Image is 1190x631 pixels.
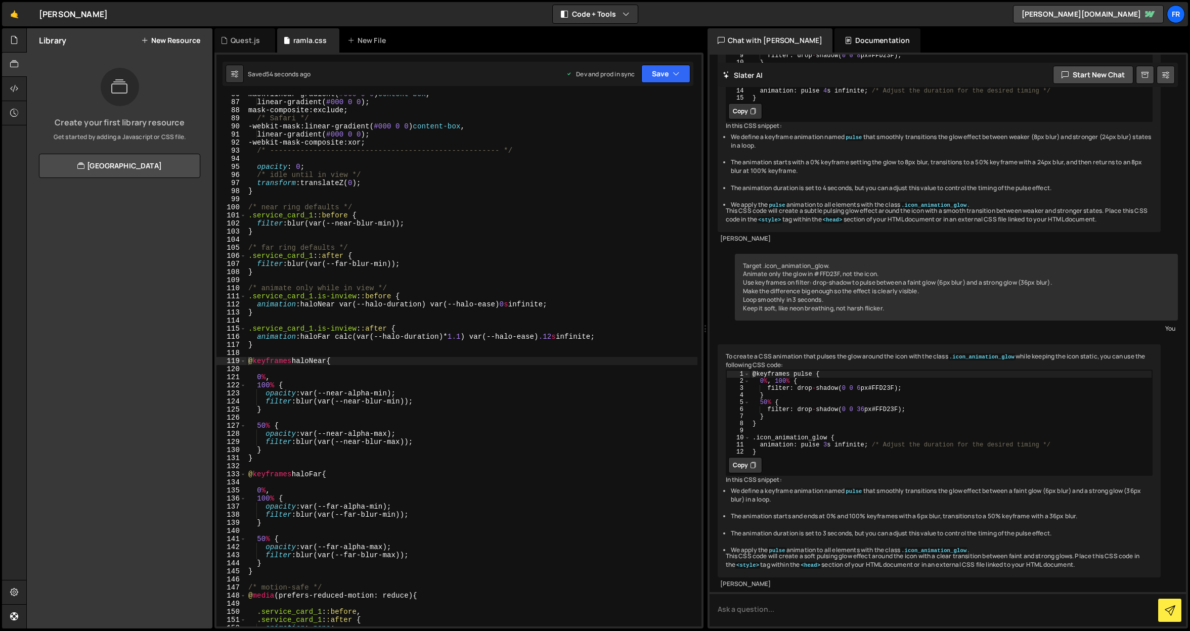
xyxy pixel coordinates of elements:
div: [PERSON_NAME] [39,8,108,20]
h3: Create your first library resource [35,118,204,126]
div: 148 [216,592,246,600]
h2: Slater AI [723,70,763,80]
div: 87 [216,98,246,106]
div: 7 [727,413,750,420]
div: 92 [216,139,246,147]
div: 144 [216,559,246,567]
div: 90 [216,122,246,130]
div: 129 [216,438,246,446]
div: 106 [216,252,246,260]
div: 102 [216,219,246,228]
li: We apply the animation to all elements with the class . [731,201,1153,209]
div: 130 [216,446,246,454]
div: 110 [216,284,246,292]
li: The animation duration is set to 4 seconds, but you can adjust this value to control the timing o... [731,184,1153,193]
li: The animation starts with a 0% keyframe setting the glow to 8px blur, transitions to a 50% keyfra... [731,158,1153,175]
li: The animation starts and ends at 0% and 100% keyframes with a 6px blur, transitions to a 50% keyf... [731,512,1153,521]
div: 109 [216,276,246,284]
div: 3 [727,385,750,392]
div: Target .icon_animation_glow. Animate only the glow in #FFD23F, not the icon. Use keyframes on fil... [735,254,1178,321]
div: 9 [727,427,750,434]
div: 139 [216,519,246,527]
a: [PERSON_NAME][DOMAIN_NAME] [1013,5,1164,23]
div: Dev and prod in sync [566,70,635,78]
a: [GEOGRAPHIC_DATA] [39,154,200,178]
div: 120 [216,365,246,373]
div: 118 [216,349,246,357]
div: 11 [727,441,750,448]
div: 146 [216,575,246,583]
li: We define a keyframe animation named that smoothly transitions the glow effect between a faint gl... [731,487,1153,504]
code: pulse [768,202,786,209]
div: 141 [216,535,246,543]
button: Save [641,65,690,83]
code: pulse [845,134,863,141]
div: You [737,323,1176,334]
div: 93 [216,147,246,155]
div: 91 [216,130,246,139]
div: 94 [216,155,246,163]
div: 122 [216,381,246,389]
div: 97 [216,179,246,187]
div: 98 [216,187,246,195]
div: 150 [216,608,246,616]
div: 134 [216,478,246,486]
div: 143 [216,551,246,559]
button: New Resource [141,36,200,44]
div: 15 [727,95,750,102]
div: 95 [216,163,246,171]
code: <style> [757,216,782,223]
div: 6 [727,406,750,413]
div: 132 [216,462,246,470]
div: Chat with [PERSON_NAME] [708,28,833,53]
div: 145 [216,567,246,575]
div: Quest.js [231,35,260,46]
div: 112 [216,300,246,308]
div: 4 [727,392,750,399]
button: Code + Tools [553,5,638,23]
div: 103 [216,228,246,236]
div: 140 [216,527,246,535]
p: Get started by adding a Javascript or CSS file. [35,132,204,142]
div: 137 [216,503,246,511]
div: 123 [216,389,246,397]
a: Fr [1167,5,1185,23]
div: 119 [216,357,246,365]
div: 115 [216,325,246,333]
div: 128 [216,430,246,438]
li: The animation duration is set to 3 seconds, but you can adjust this value to control the timing o... [731,529,1153,538]
code: .icon_animation_glow [900,547,967,554]
div: 147 [216,583,246,592]
div: 100 [216,203,246,211]
div: 151 [216,616,246,624]
div: 124 [216,397,246,405]
code: .icon_animation_glow [948,353,1016,360]
div: Saved [248,70,311,78]
div: 131 [216,454,246,462]
code: .icon_animation_glow [900,202,967,209]
div: 54 seconds ago [266,70,311,78]
div: 88 [216,106,246,114]
code: <head> [822,216,844,223]
div: 96 [216,171,246,179]
div: 105 [216,244,246,252]
div: New File [347,35,390,46]
button: Copy [728,457,762,473]
div: 142 [216,543,246,551]
code: pulse [845,488,863,495]
div: 104 [216,236,246,244]
div: 127 [216,422,246,430]
div: 135 [216,486,246,494]
div: 10 [727,59,750,66]
div: 108 [216,268,246,276]
div: 1 [727,371,750,378]
div: Documentation [834,28,920,53]
li: We define a keyframe animation named that smoothly transitions the glow effect between weaker (8p... [731,133,1153,150]
div: 2 [727,378,750,385]
li: We apply the animation to all elements with the class . [731,546,1153,555]
div: 5 [727,399,750,406]
div: 125 [216,405,246,414]
div: 8 [727,420,750,427]
div: 12 [727,448,750,456]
